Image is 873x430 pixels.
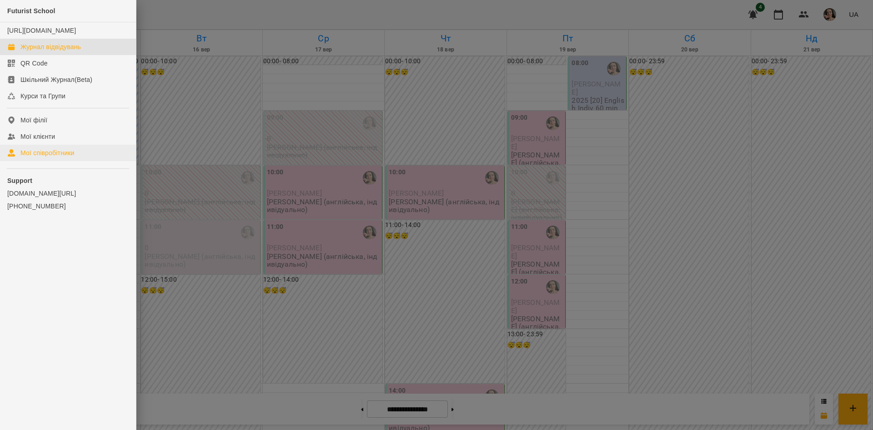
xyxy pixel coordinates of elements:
div: Мої співробітники [20,148,75,157]
span: Futurist School [7,7,55,15]
a: [URL][DOMAIN_NAME] [7,27,76,34]
a: [PHONE_NUMBER] [7,202,129,211]
p: Support [7,176,129,185]
div: Журнал відвідувань [20,42,81,51]
a: [DOMAIN_NAME][URL] [7,189,129,198]
div: Мої філії [20,116,47,125]
div: Курси та Групи [20,91,65,101]
div: Шкільний Журнал(Beta) [20,75,92,84]
div: Мої клієнти [20,132,55,141]
div: QR Code [20,59,48,68]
